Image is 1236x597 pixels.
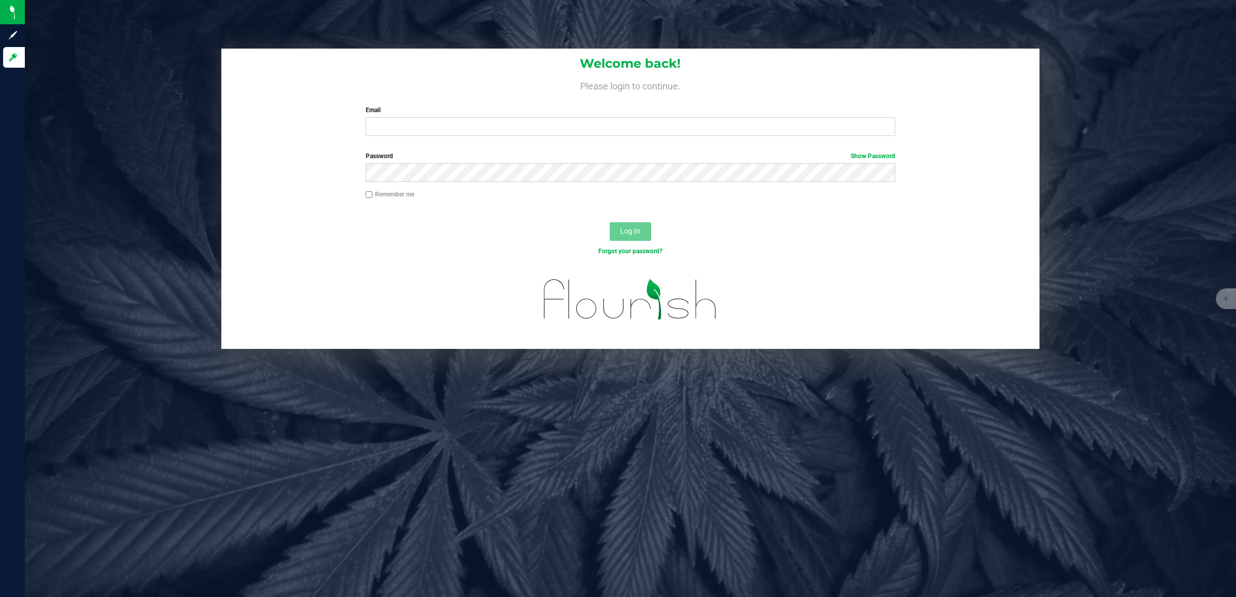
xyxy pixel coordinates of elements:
button: Log In [610,222,651,241]
label: Email [366,105,895,115]
label: Remember me [366,190,414,199]
img: flourish_logo.svg [528,267,732,332]
span: Log In [620,227,640,235]
inline-svg: Log in [8,52,18,63]
span: Password [366,152,393,160]
a: Forgot your password? [598,248,662,255]
input: Remember me [366,191,373,198]
a: Show Password [851,152,895,160]
h4: Please login to continue. [221,79,1039,91]
inline-svg: Sign up [8,30,18,40]
h1: Welcome back! [221,57,1039,70]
